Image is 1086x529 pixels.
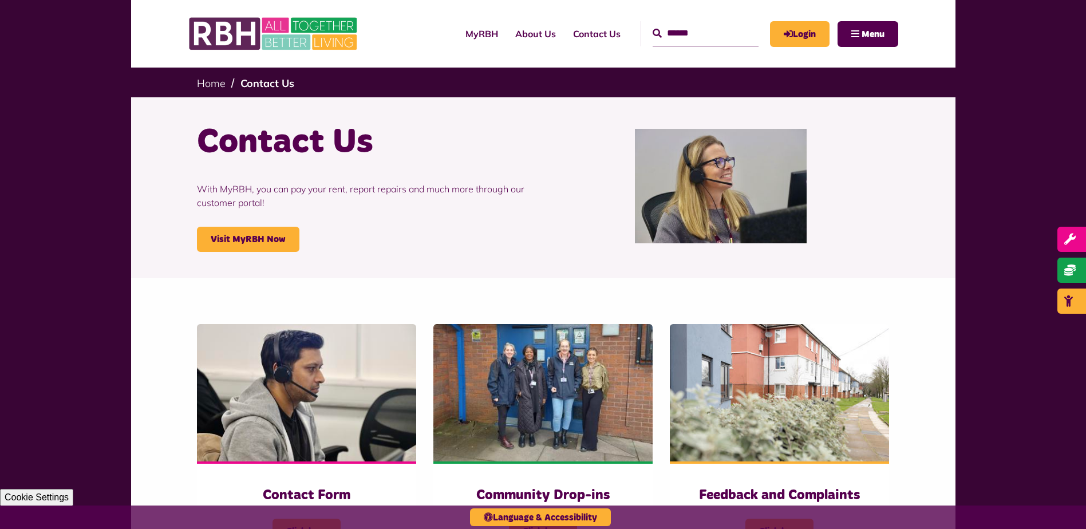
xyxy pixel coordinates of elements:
[433,324,653,461] img: Heywood Drop In 2024
[564,18,629,49] a: Contact Us
[635,129,807,243] img: Contact Centre February 2024 (1)
[838,21,898,47] button: Navigation
[197,227,299,252] a: Visit MyRBH Now
[197,324,416,461] img: Contact Centre February 2024 (4)
[197,120,535,165] h1: Contact Us
[220,487,393,504] h3: Contact Form
[188,11,360,56] img: RBH
[770,21,830,47] a: MyRBH
[670,324,889,461] img: SAZMEDIA RBH 22FEB24 97
[470,508,611,526] button: Language & Accessibility
[507,18,564,49] a: About Us
[693,487,866,504] h3: Feedback and Complaints
[240,77,294,90] a: Contact Us
[197,165,535,227] p: With MyRBH, you can pay your rent, report repairs and much more through our customer portal!
[456,487,630,504] h3: Community Drop-ins
[1034,477,1086,529] iframe: Netcall Web Assistant for live chat
[457,18,507,49] a: MyRBH
[862,30,884,39] span: Menu
[197,77,226,90] a: Home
